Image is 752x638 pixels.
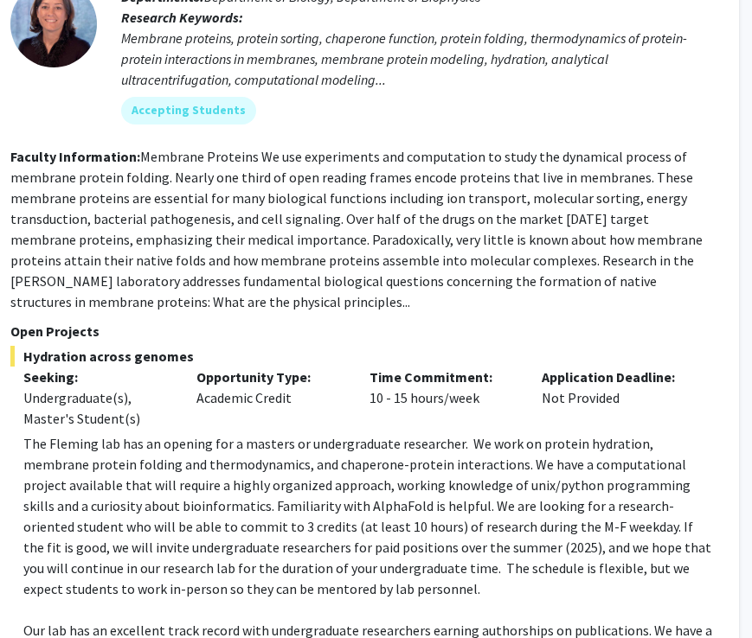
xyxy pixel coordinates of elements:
[10,346,715,367] span: Hydration across genomes
[370,367,517,387] p: Time Commitment:
[121,28,715,90] div: Membrane proteins, protein sorting, chaperone function, protein folding, thermodynamics of protei...
[23,367,170,387] p: Seeking:
[183,367,357,429] div: Academic Credit
[13,560,74,625] iframe: Chat
[542,367,689,387] p: Application Deadline:
[529,367,702,429] div: Not Provided
[10,148,140,165] b: Faculty Information:
[196,367,344,387] p: Opportunity Type:
[121,97,256,124] mat-chip: Accepting Students
[10,321,715,341] p: Open Projects
[10,148,703,310] fg-read-more: Membrane Proteins We use experiments and computation to study the dynamical process of membrane p...
[357,367,530,429] div: 10 - 15 hours/week
[23,387,170,429] div: Undergraduate(s), Master's Student(s)
[23,433,715,599] p: The Fleming lab has an opening for a masters or undergraduate researcher. We work on protein hydr...
[121,9,243,26] b: Research Keywords:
